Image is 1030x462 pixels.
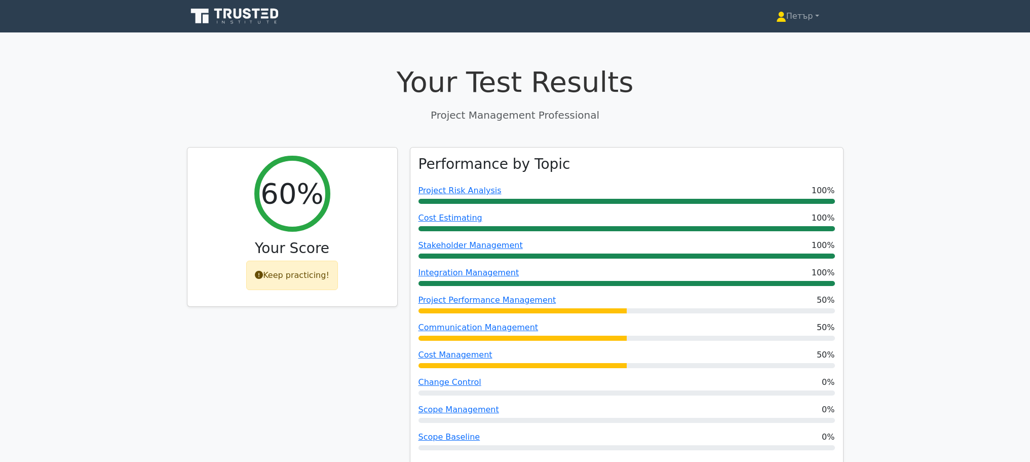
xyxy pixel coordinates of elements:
h3: Your Score [196,240,389,257]
span: 50% [817,294,835,306]
span: 100% [812,185,835,197]
a: Stakeholder Management [418,240,523,250]
span: 0% [822,376,834,388]
a: Project Performance Management [418,295,556,305]
a: Project Risk Analysis [418,186,502,195]
h2: 60% [260,176,323,210]
span: 100% [812,239,835,252]
h1: Your Test Results [187,65,844,99]
h3: Performance by Topic [418,156,570,173]
div: Keep practicing! [246,261,338,290]
span: 100% [812,212,835,224]
span: 50% [817,322,835,334]
a: Cost Estimating [418,213,482,223]
span: 0% [822,431,834,443]
a: Scope Baseline [418,432,480,442]
p: Project Management Professional [187,108,844,123]
span: 50% [817,349,835,361]
a: Петър [752,6,844,26]
a: Communication Management [418,323,539,332]
a: Scope Management [418,405,499,414]
span: 100% [812,267,835,279]
span: 0% [822,404,834,416]
a: Integration Management [418,268,519,277]
a: Cost Management [418,350,492,360]
a: Change Control [418,377,481,387]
